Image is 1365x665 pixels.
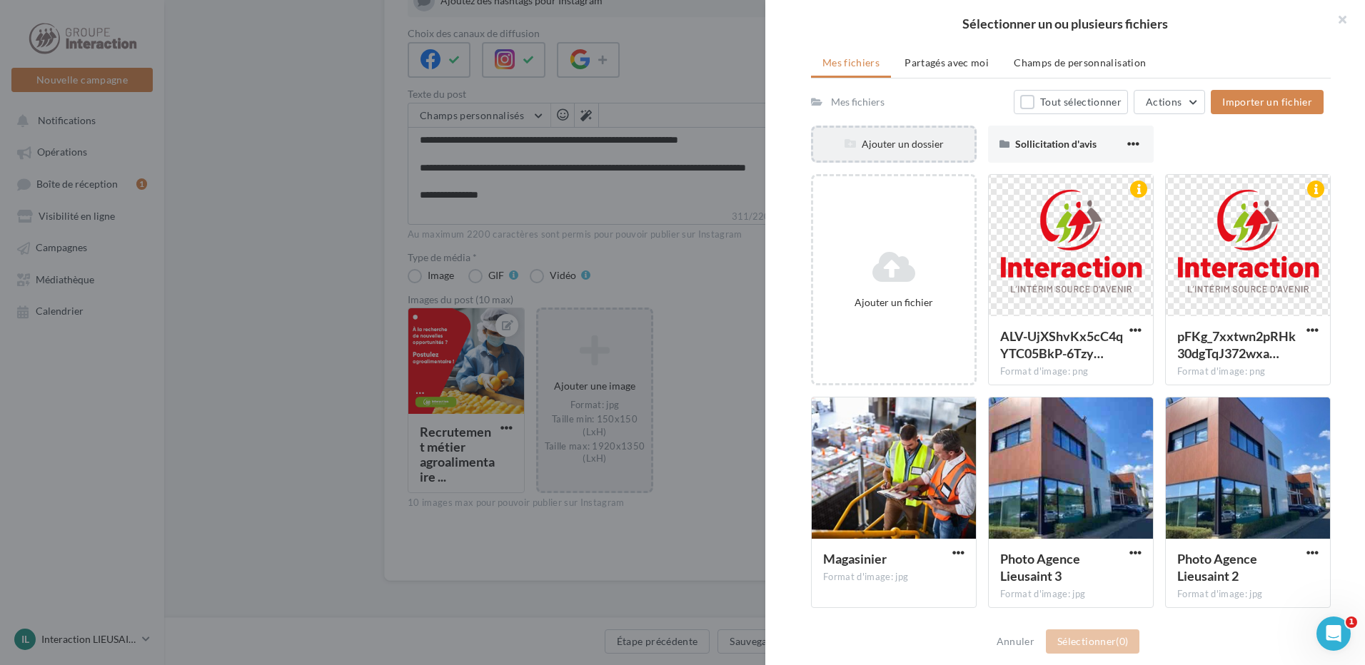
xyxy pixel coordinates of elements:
[905,56,989,68] span: Partagés avec moi
[1014,90,1128,114] button: Tout sélectionner
[1222,96,1312,108] span: Importer un fichier
[1316,616,1351,651] iframe: Intercom live chat
[1046,629,1139,654] button: Sélectionner(0)
[1177,365,1319,378] div: Format d'image: png
[1134,90,1205,114] button: Actions
[1000,328,1123,361] span: ALV-UjXShvKx5cC4qYTC05BkP-6Tzyxo7PMEz5T9lPEBxN9groqFj0-S
[822,56,880,68] span: Mes fichiers
[819,295,969,310] div: Ajouter un fichier
[1000,588,1142,601] div: Format d'image: jpg
[1014,56,1146,68] span: Champs de personnalisation
[1177,551,1257,584] span: Photo Agence Lieusaint 2
[1211,90,1324,114] button: Importer un fichier
[813,137,974,151] div: Ajouter un dossier
[1000,551,1080,584] span: Photo Agence Lieusaint 3
[1177,328,1296,361] span: pFKg_7xxtwn2pRHk30dgTqJ372wxaxUf-eEzOULvam-oPbVpDNHp_9r2ml7wUYnXfLGkLbEMdWRWWN_5Hg=s0
[1015,138,1097,150] span: Sollicitation d'avis
[1116,635,1128,647] span: (0)
[1177,588,1319,601] div: Format d'image: jpg
[788,17,1342,30] h2: Sélectionner un ou plusieurs fichiers
[1000,365,1142,378] div: Format d'image: png
[1346,616,1357,628] span: 1
[823,571,964,584] div: Format d'image: jpg
[991,633,1040,650] button: Annuler
[823,551,887,567] span: Magasinier
[831,95,885,109] div: Mes fichiers
[1146,96,1182,108] span: Actions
